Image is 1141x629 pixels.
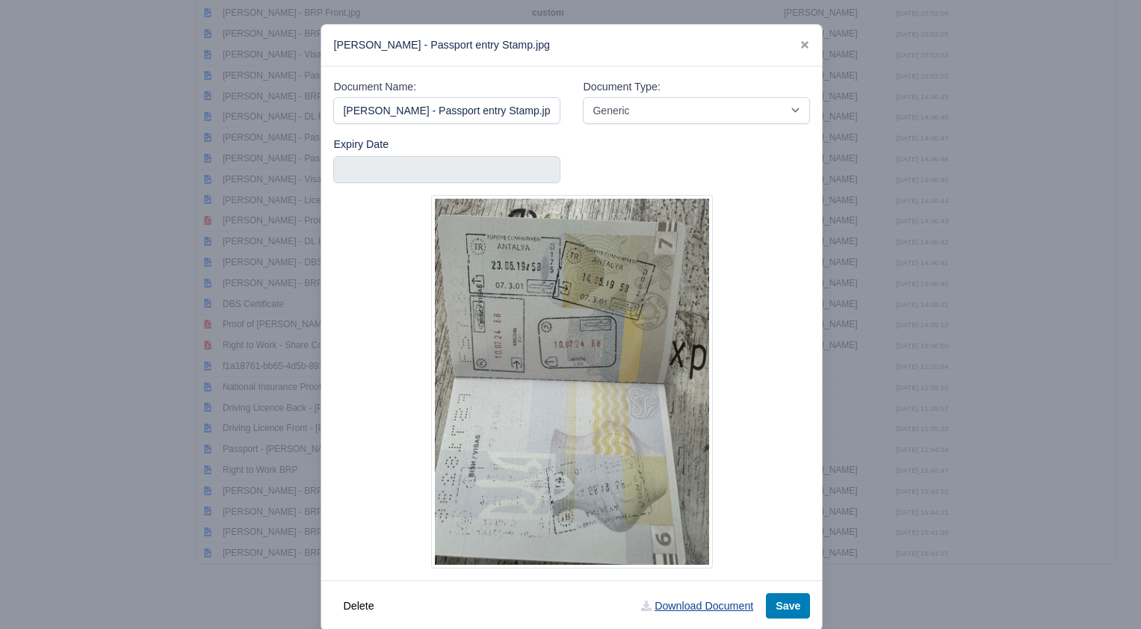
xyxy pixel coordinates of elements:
[333,593,383,619] button: Delete
[631,593,763,619] a: Download Document
[321,25,822,66] div: [PERSON_NAME] - Passport entry Stamp.jpg
[766,593,810,619] button: Save
[333,78,416,96] label: Document Name:
[583,78,660,96] label: Document Type:
[872,456,1141,629] iframe: Chat Widget
[333,136,389,153] label: Expiry Date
